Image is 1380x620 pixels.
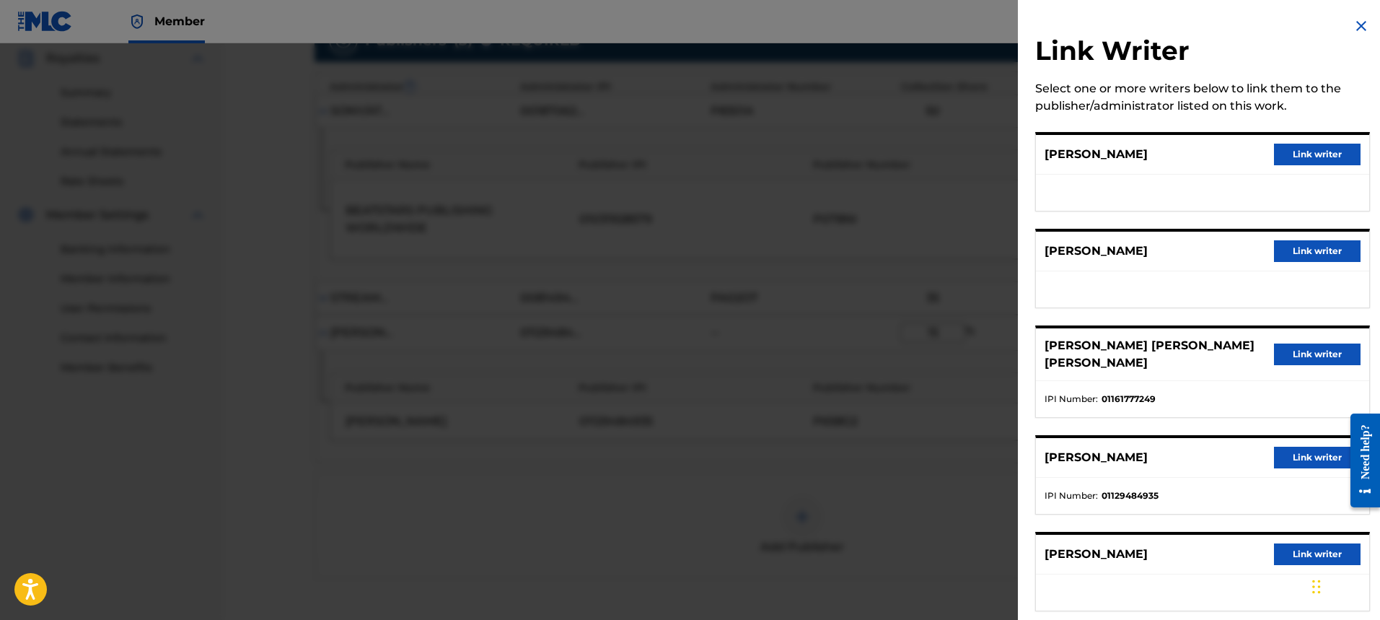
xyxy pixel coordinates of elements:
p: [PERSON_NAME] [1045,546,1148,563]
button: Link writer [1274,543,1361,565]
strong: 01161777249 [1102,393,1156,406]
button: Link writer [1274,447,1361,468]
iframe: Resource Center [1340,403,1380,519]
span: IPI Number : [1045,489,1098,502]
p: [PERSON_NAME] [1045,146,1148,163]
div: Select one or more writers below to link them to the publisher/administrator listed on this work. [1035,80,1370,115]
span: Member [154,13,205,30]
button: Link writer [1274,144,1361,165]
p: [PERSON_NAME] [1045,243,1148,260]
iframe: Chat Widget [1308,551,1380,620]
h2: Link Writer [1035,35,1370,71]
span: IPI Number : [1045,393,1098,406]
button: Link writer [1274,240,1361,262]
img: MLC Logo [17,11,73,32]
img: Top Rightsholder [128,13,146,30]
p: [PERSON_NAME] [PERSON_NAME] [PERSON_NAME] [1045,337,1274,372]
strong: 01129484935 [1102,489,1159,502]
p: [PERSON_NAME] [1045,449,1148,466]
button: Link writer [1274,344,1361,365]
div: Drag [1312,565,1321,608]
